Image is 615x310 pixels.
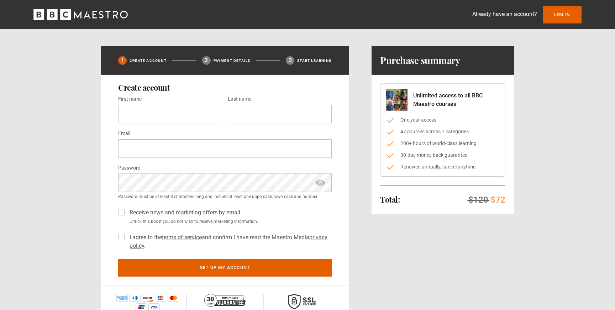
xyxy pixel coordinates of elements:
img: discover [142,294,153,302]
li: One year access [386,116,499,124]
img: 30-day-money-back-guarantee-c866a5dd536ff72a469b.png [204,294,246,307]
label: Last name [228,95,251,103]
img: amex [116,294,128,302]
h2: Total: [380,195,400,204]
a: Log In [543,6,582,23]
p: Already have an account? [472,10,537,18]
label: Receive news and marketing offers by email. [127,208,242,217]
p: Create Account [130,58,167,63]
p: Payment details [214,58,251,63]
small: Untick this box if you do not wish to receive marketing information. [127,218,332,225]
svg: BBC Maestro [33,9,128,20]
img: diners [129,294,141,302]
div: 1 [118,56,127,65]
span: show password [315,173,326,192]
img: jcb [155,294,166,302]
div: 2 [202,56,211,65]
h1: Purchase summary [380,55,460,66]
a: terms of service [162,234,202,241]
li: 30-day money back guarantee [386,151,499,159]
li: 200+ hours of world-class learning [386,140,499,147]
label: Email [118,129,130,138]
p: Start learning [297,58,332,63]
button: Set up my account [118,259,332,277]
small: Password must be at least 8 characters long and include at least one uppercase, lowercase and num... [118,193,332,200]
label: I agree to the and confirm I have read the Maestro Media . [127,233,332,250]
span: $120 [468,195,488,205]
label: First name [118,95,142,103]
p: Unlimited access to all BBC Maestro courses [413,91,499,108]
span: $72 [490,195,505,205]
div: 3 [286,56,294,65]
h2: Create account [118,83,332,92]
label: Password [118,164,141,172]
li: Renewed annually, cancel anytime [386,163,499,171]
img: mastercard [168,294,179,302]
li: 47 courses across 7 categories [386,128,499,135]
